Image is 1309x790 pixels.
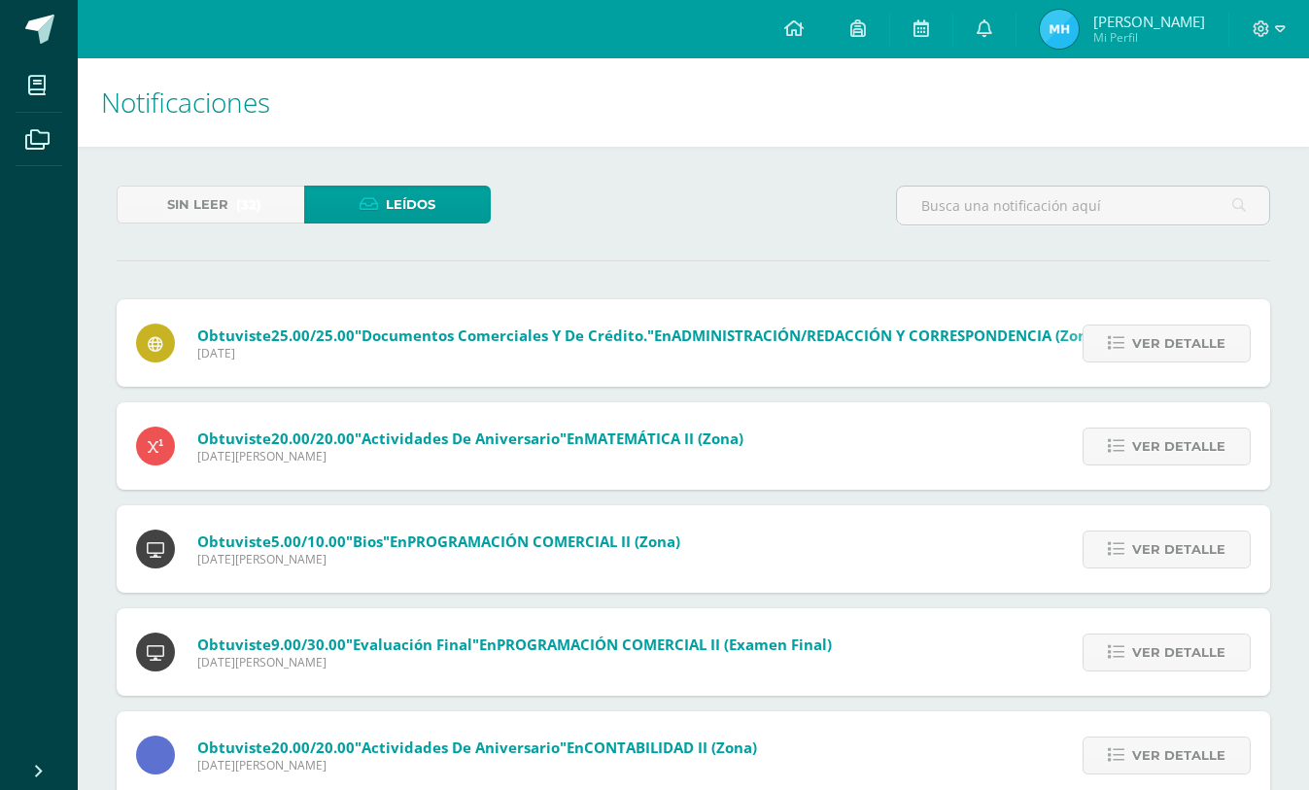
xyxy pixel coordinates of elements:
[101,84,270,120] span: Notificaciones
[1093,12,1205,31] span: [PERSON_NAME]
[117,186,304,223] a: Sin leer(32)
[584,429,743,448] span: MATEMÁTICA II (Zona)
[197,345,1101,361] span: [DATE]
[197,654,832,670] span: [DATE][PERSON_NAME]
[197,635,832,654] span: Obtuviste en
[355,326,654,345] span: "Documentos comerciales y de crédito."
[271,429,355,448] span: 20.00/20.00
[1093,29,1205,46] span: Mi Perfil
[271,635,346,654] span: 9.00/30.00
[346,532,390,551] span: "Bios"
[386,187,435,223] span: Leídos
[1132,635,1225,670] span: Ver detalle
[355,429,567,448] span: "Actividades de aniversario"
[236,187,261,223] span: (32)
[1132,429,1225,464] span: Ver detalle
[197,448,743,464] span: [DATE][PERSON_NAME]
[1132,738,1225,773] span: Ver detalle
[197,551,680,567] span: [DATE][PERSON_NAME]
[197,738,757,757] span: Obtuviste en
[355,738,567,757] span: "Actividades de aniversario"
[897,187,1269,224] input: Busca una notificación aquí
[346,635,479,654] span: "Evaluación Final"
[497,635,832,654] span: PROGRAMACIÓN COMERCIAL II (Examen final)
[407,532,680,551] span: PROGRAMACIÓN COMERCIAL II (Zona)
[1040,10,1079,49] img: 4cd8cfe3bf2f30c6c8ad2398b831e6b6.png
[271,326,355,345] span: 25.00/25.00
[197,429,743,448] span: Obtuviste en
[1132,326,1225,361] span: Ver detalle
[197,532,680,551] span: Obtuviste en
[304,186,492,223] a: Leídos
[167,187,228,223] span: Sin leer
[197,757,757,773] span: [DATE][PERSON_NAME]
[672,326,1101,345] span: ADMINISTRACIÓN/REDACCIÓN Y CORRESPONDENCIA (Zona)
[584,738,757,757] span: CONTABILIDAD II (Zona)
[271,738,355,757] span: 20.00/20.00
[271,532,346,551] span: 5.00/10.00
[1132,532,1225,567] span: Ver detalle
[197,326,1101,345] span: Obtuviste en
